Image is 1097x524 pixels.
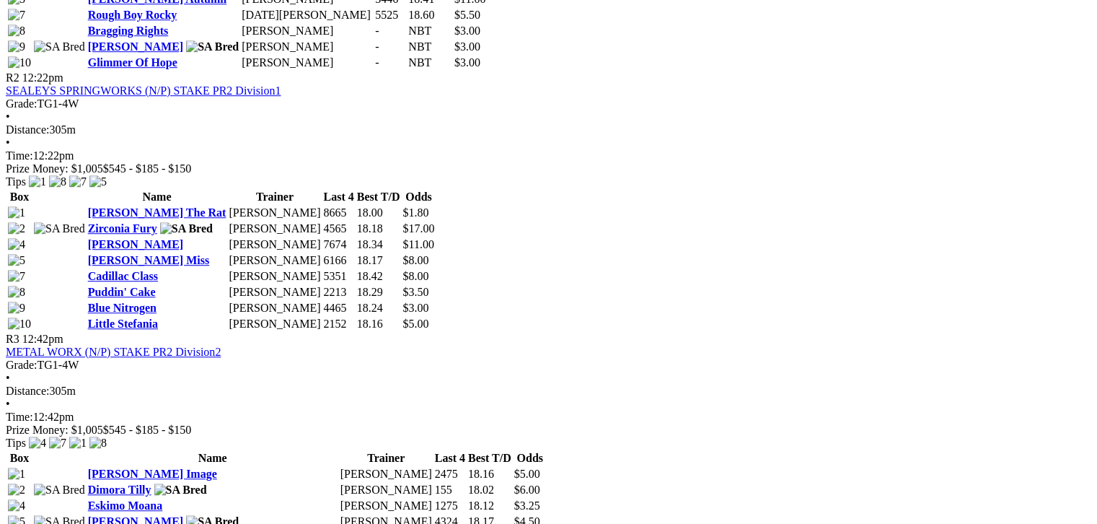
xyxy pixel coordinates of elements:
[87,451,338,466] th: Name
[356,301,401,315] td: 18.24
[323,301,355,315] td: 4465
[8,25,25,38] img: 8
[88,499,163,512] a: Eskimo Moana
[8,56,31,69] img: 10
[6,110,10,123] span: •
[434,451,466,466] th: Last 4
[402,238,433,250] span: $11.00
[407,40,452,54] td: NBT
[402,302,428,314] span: $3.00
[8,499,25,512] img: 4
[22,333,63,345] span: 12:42pm
[356,269,401,284] td: 18.42
[88,286,156,298] a: Puddin' Cake
[228,206,321,220] td: [PERSON_NAME]
[29,437,46,450] img: 4
[228,269,321,284] td: [PERSON_NAME]
[103,162,192,175] span: $545 - $185 - $150
[356,237,401,252] td: 18.34
[8,222,25,235] img: 2
[34,484,85,497] img: SA Bred
[34,222,85,235] img: SA Bred
[228,190,321,204] th: Trainer
[467,483,512,497] td: 18.02
[88,222,157,235] a: Zirconia Fury
[6,97,1091,110] div: TG1-4W
[6,136,10,149] span: •
[402,270,428,282] span: $8.00
[89,175,107,188] img: 5
[89,437,107,450] img: 8
[6,411,33,423] span: Time:
[467,499,512,513] td: 18.12
[340,467,433,481] td: [PERSON_NAME]
[8,254,25,267] img: 5
[356,190,401,204] th: Best T/D
[6,359,38,371] span: Grade:
[323,317,355,331] td: 2152
[10,191,30,203] span: Box
[340,483,433,497] td: [PERSON_NAME]
[356,285,401,300] td: 18.29
[88,25,169,37] a: Bragging Rights
[454,56,480,69] span: $3.00
[241,8,373,22] td: [DATE][PERSON_NAME]
[6,346,221,358] a: METAL WORX (N/P) STAKE PR2 Division2
[8,40,25,53] img: 9
[69,437,87,450] img: 1
[88,484,151,496] a: Dimora Tilly
[6,333,19,345] span: R3
[228,237,321,252] td: [PERSON_NAME]
[356,222,401,236] td: 18.18
[88,56,177,69] a: Glimmer Of Hope
[323,190,355,204] th: Last 4
[434,499,466,513] td: 1275
[6,437,26,449] span: Tips
[228,317,321,331] td: [PERSON_NAME]
[6,149,33,162] span: Time:
[323,285,355,300] td: 2213
[454,25,480,37] span: $3.00
[88,302,157,314] a: Blue Nitrogen
[402,286,428,298] span: $3.50
[402,190,435,204] th: Odds
[88,318,158,330] a: Little Stefania
[8,9,25,22] img: 7
[6,175,26,188] span: Tips
[323,206,355,220] td: 8665
[454,9,480,21] span: $5.50
[88,238,183,250] a: [PERSON_NAME]
[8,206,25,219] img: 1
[323,237,355,252] td: 7674
[374,24,406,38] td: -
[454,40,480,53] span: $3.00
[160,222,213,235] img: SA Bred
[514,468,540,480] span: $5.00
[228,301,321,315] td: [PERSON_NAME]
[6,162,1091,175] div: Prize Money: $1,005
[241,24,373,38] td: [PERSON_NAME]
[6,149,1091,162] div: 12:22pm
[49,175,66,188] img: 8
[88,270,158,282] a: Cadillac Class
[402,318,428,330] span: $5.00
[186,40,239,53] img: SA Bred
[402,206,428,219] span: $1.80
[6,424,1091,437] div: Prize Money: $1,005
[29,175,46,188] img: 1
[228,222,321,236] td: [PERSON_NAME]
[514,451,547,466] th: Odds
[434,483,466,497] td: 155
[6,123,49,136] span: Distance:
[6,123,1091,136] div: 305m
[103,424,192,436] span: $545 - $185 - $150
[88,40,183,53] a: [PERSON_NAME]
[88,468,217,480] a: [PERSON_NAME] Image
[6,372,10,384] span: •
[8,238,25,251] img: 4
[6,359,1091,372] div: TG1-4W
[323,222,355,236] td: 4565
[49,437,66,450] img: 7
[8,318,31,331] img: 10
[434,467,466,481] td: 2475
